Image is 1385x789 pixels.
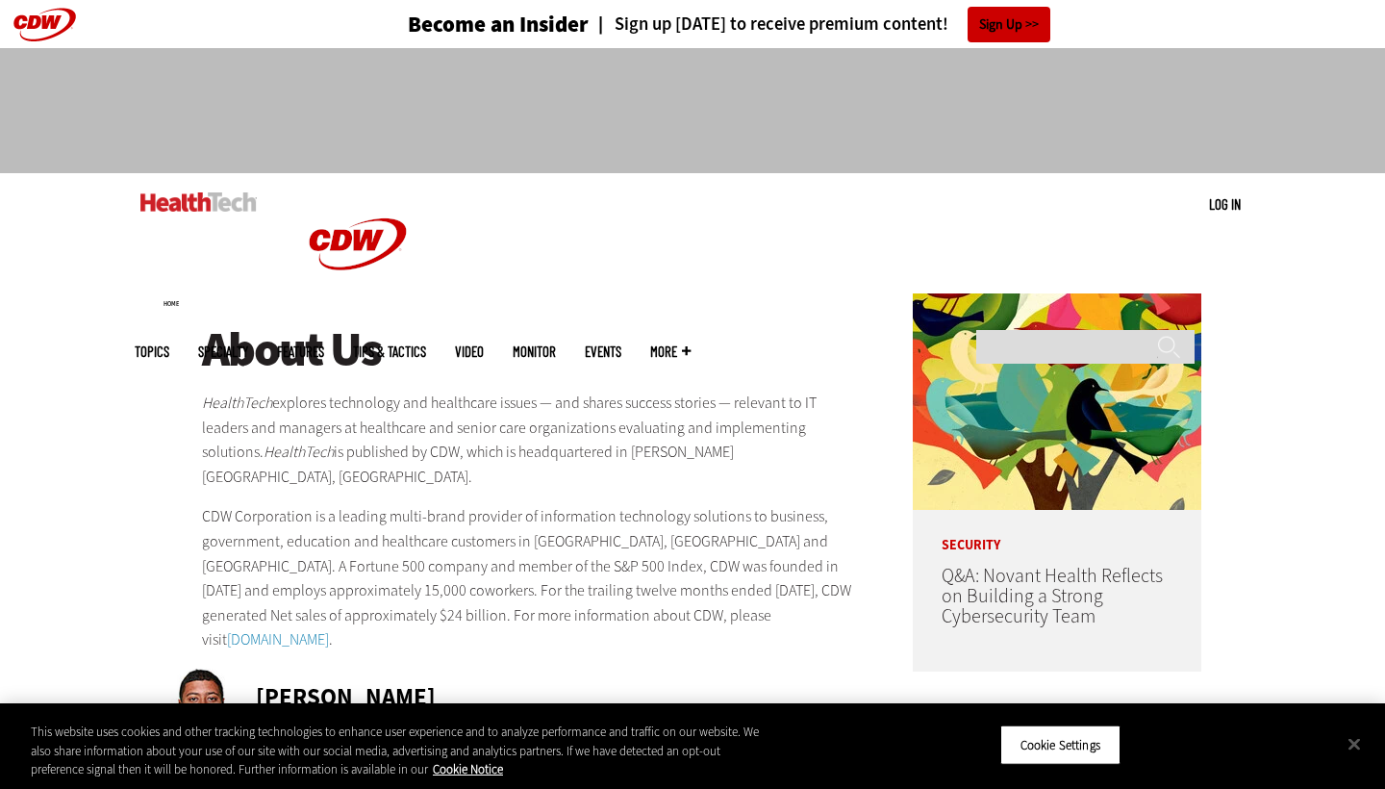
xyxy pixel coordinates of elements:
p: explores technology and healthcare issues — and shares success stories — relevant to IT leaders a... [202,391,862,489]
div: This website uses cookies and other tracking technologies to enhance user experience and to analy... [31,723,762,779]
em: HealthTech [264,442,334,462]
a: Video [455,344,484,359]
a: More information about your privacy [433,761,503,777]
em: HealthTech [202,393,272,413]
a: Q&A: Novant Health Reflects on Building a Strong Cybersecurity Team [942,563,1163,629]
img: Ricky Ribeiro [164,668,240,745]
a: Become an Insider [336,13,589,36]
a: Tips & Tactics [353,344,426,359]
a: MonITor [513,344,556,359]
a: Events [585,344,621,359]
div: User menu [1209,194,1241,215]
img: Home [140,192,257,212]
span: Specialty [198,344,248,359]
p: CDW Corporation is a leading multi-brand provider of information technology solutions to business... [202,504,862,652]
iframe: advertisement [342,67,1043,154]
div: [PERSON_NAME] [256,685,436,709]
a: Sign up [DATE] to receive premium content! [589,15,948,34]
a: Sign Up [968,7,1050,42]
img: abstract illustration of a tree [913,293,1201,510]
span: Topics [135,344,169,359]
button: Cookie Settings [1000,725,1121,765]
h3: Become an Insider [408,13,589,36]
p: Security [913,510,1201,552]
a: Log in [1209,195,1241,213]
a: CDW [286,300,430,320]
a: [DOMAIN_NAME] [227,629,329,649]
button: Close [1333,723,1375,765]
span: More [650,344,691,359]
a: Features [277,344,324,359]
img: Home [286,173,430,316]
